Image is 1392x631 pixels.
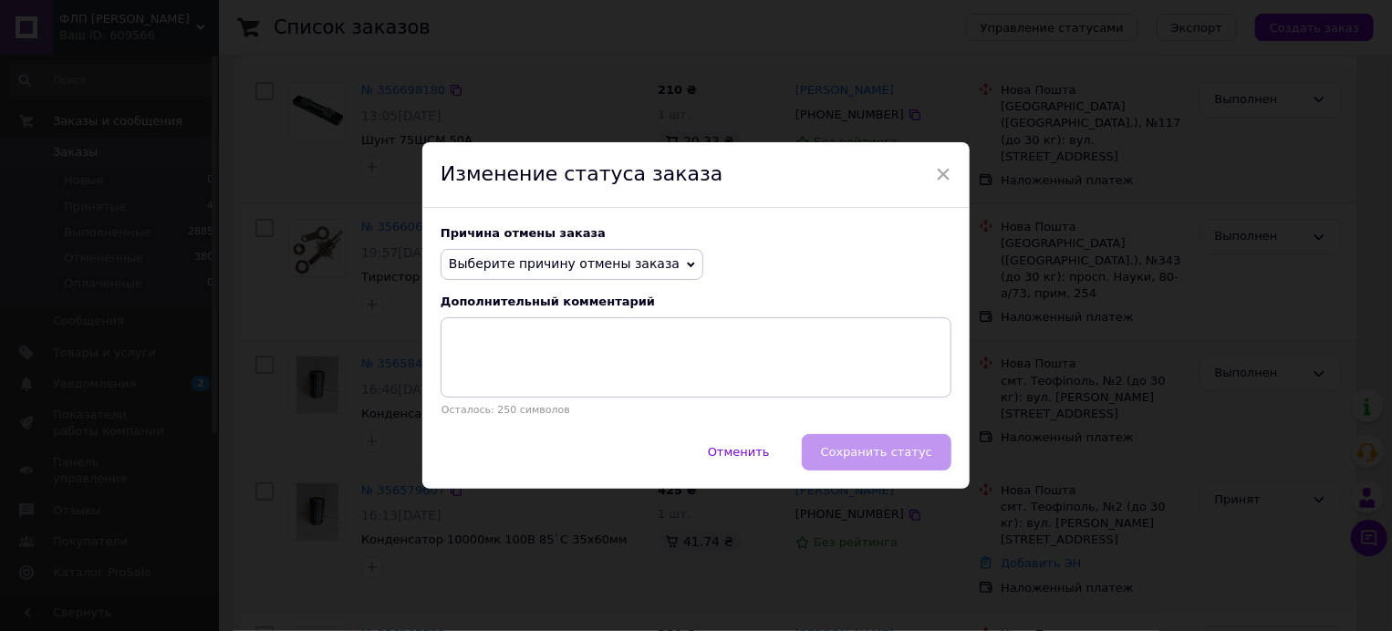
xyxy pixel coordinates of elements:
div: Причина отмены заказа [441,226,951,240]
p: Осталось: 250 символов [441,404,951,416]
div: Дополнительный комментарий [441,295,951,308]
button: Отменить [689,434,789,471]
div: Изменение статуса заказа [422,142,970,208]
span: Отменить [708,445,770,459]
span: Выберите причину отмены заказа [449,256,680,271]
span: × [935,159,951,190]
